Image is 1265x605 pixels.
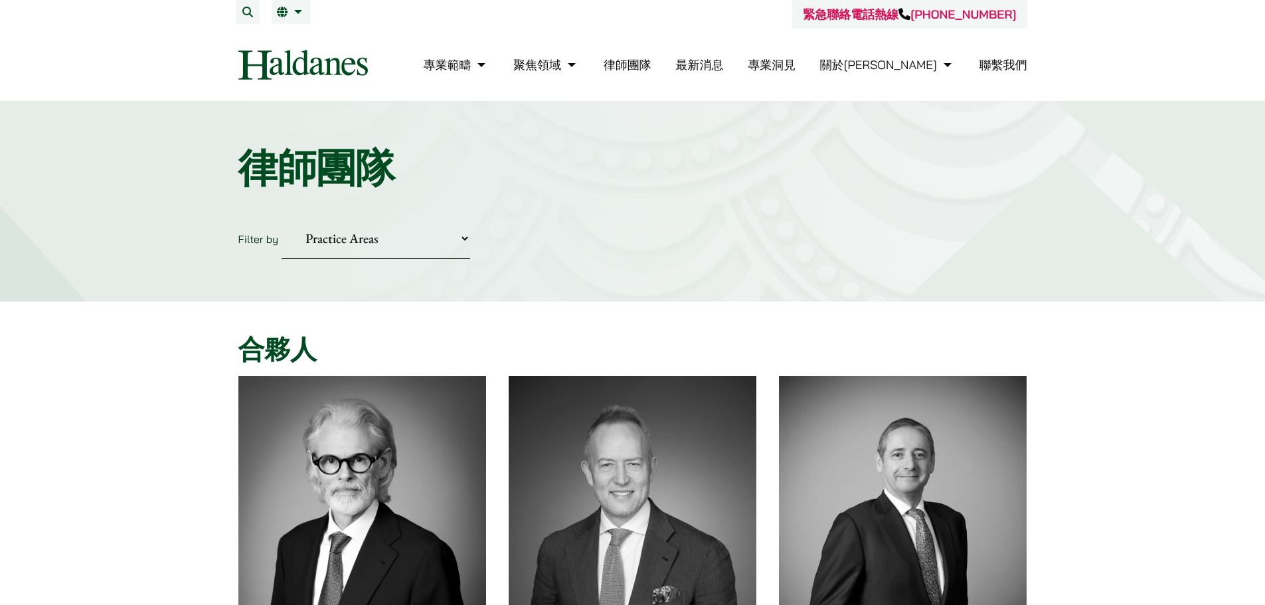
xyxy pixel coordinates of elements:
[513,57,579,72] a: 聚焦領域
[820,57,955,72] a: 關於何敦
[238,333,1027,365] h2: 合夥人
[675,57,723,72] a: 最新消息
[238,232,279,246] label: Filter by
[238,144,1027,192] h1: 律師團隊
[748,57,796,72] a: 專業洞見
[423,57,489,72] a: 專業範疇
[803,7,1016,22] a: 緊急聯絡電話熱線[PHONE_NUMBER]
[604,57,651,72] a: 律師團隊
[238,50,368,80] img: Logo of Haldanes
[277,7,305,17] a: 繁
[979,57,1027,72] a: 聯繫我們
